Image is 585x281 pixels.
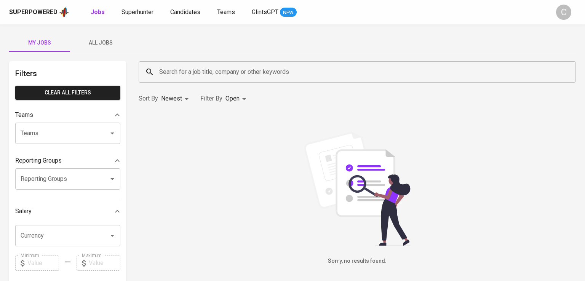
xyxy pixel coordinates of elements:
b: Jobs [91,8,105,16]
a: Candidates [170,8,202,17]
div: Open [225,92,249,106]
span: Teams [217,8,235,16]
span: Candidates [170,8,200,16]
div: Salary [15,204,120,219]
p: Teams [15,110,33,120]
span: Clear All filters [21,88,114,97]
h6: Sorry, no results found. [139,257,576,265]
span: All Jobs [75,38,126,48]
input: Value [27,255,59,271]
p: Sort By [139,94,158,103]
div: C [556,5,571,20]
a: Superhunter [121,8,155,17]
button: Open [107,128,118,139]
button: Clear All filters [15,86,120,100]
span: My Jobs [14,38,66,48]
img: app logo [59,6,69,18]
a: Teams [217,8,237,17]
a: Superpoweredapp logo [9,6,69,18]
div: Newest [161,92,191,106]
span: Superhunter [121,8,153,16]
a: GlintsGPT NEW [252,8,297,17]
p: Reporting Groups [15,156,62,165]
img: file_searching.svg [300,132,414,246]
span: GlintsGPT [252,8,278,16]
button: Open [107,174,118,184]
div: Superpowered [9,8,58,17]
span: Open [225,95,240,102]
a: Jobs [91,8,106,17]
p: Newest [161,94,182,103]
p: Filter By [200,94,222,103]
div: Teams [15,107,120,123]
input: Value [89,255,120,271]
div: Reporting Groups [15,153,120,168]
p: Salary [15,207,32,216]
span: NEW [280,9,297,16]
h6: Filters [15,67,120,80]
button: Open [107,230,118,241]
